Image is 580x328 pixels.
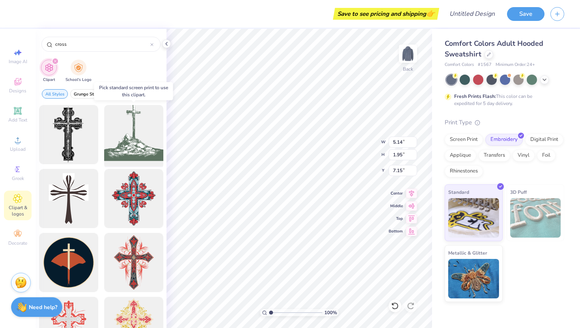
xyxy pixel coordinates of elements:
span: Bottom [389,229,403,234]
div: Rhinestones [445,165,483,177]
strong: Fresh Prints Flash: [454,93,496,99]
button: Save [507,7,544,21]
div: filter for School's Logo [65,60,92,83]
span: Grunge Streetwear [74,91,112,97]
div: Back [403,66,413,73]
span: School's Logo [65,77,92,83]
div: Digital Print [525,134,563,146]
div: Transfers [479,150,510,161]
input: Untitled Design [443,6,501,22]
span: Designs [9,88,26,94]
img: School's Logo Image [74,63,83,72]
div: Foil [537,150,556,161]
img: Clipart Image [45,63,54,72]
span: Upload [10,146,26,152]
div: Applique [445,150,476,161]
span: Add Text [8,117,27,123]
span: Minimum Order: 24 + [496,62,535,68]
span: Decorate [8,240,27,246]
span: Comfort Colors [445,62,474,68]
button: filter button [41,60,57,83]
div: filter for Clipart [41,60,57,83]
div: This color can be expedited for 5 day delivery. [454,93,551,107]
button: filter button [70,89,115,99]
button: filter button [65,60,92,83]
div: Embroidery [485,134,523,146]
span: Center [389,191,403,196]
div: Pick standard screen print to use this clipart. [94,82,173,100]
span: Clipart & logos [4,204,32,217]
span: Comfort Colors Adult Hooded Sweatshirt [445,39,543,59]
span: 100 % [324,309,337,316]
span: # 1567 [478,62,492,68]
span: Clipart [43,77,55,83]
span: 👉 [426,9,435,18]
img: Metallic & Glitter [448,259,499,298]
div: Print Type [445,118,564,127]
span: Metallic & Glitter [448,249,487,257]
div: Vinyl [513,150,535,161]
span: All Styles [45,91,64,97]
img: Standard [448,198,499,238]
strong: Need help? [29,304,57,311]
span: Image AI [9,58,27,65]
span: Standard [448,188,469,196]
div: Screen Print [445,134,483,146]
div: Save to see pricing and shipping [335,8,437,20]
button: filter button [42,89,68,99]
span: Greek [12,175,24,182]
input: Try "Stars" [54,40,150,48]
span: Top [389,216,403,221]
span: 3D Puff [510,188,527,196]
img: 3D Puff [510,198,561,238]
span: Middle [389,203,403,209]
img: Back [400,46,416,62]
